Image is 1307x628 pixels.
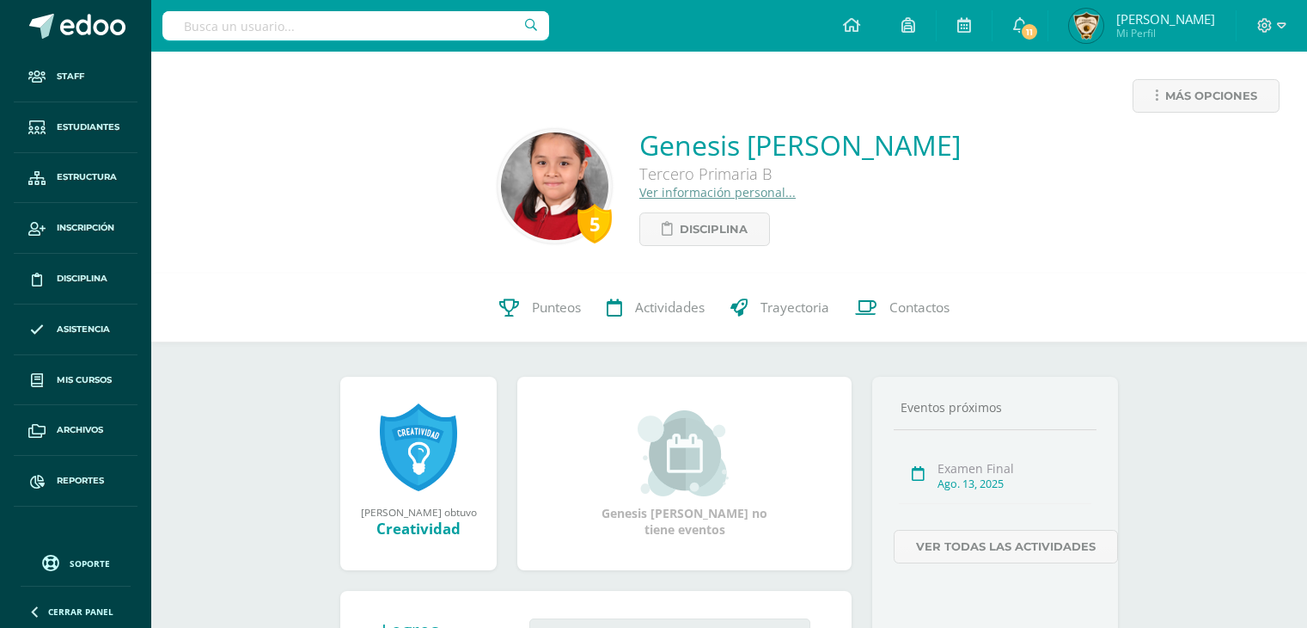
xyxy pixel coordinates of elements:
a: Estructura [14,153,137,204]
span: Reportes [57,474,104,488]
img: event_small.png [638,410,731,496]
span: Estructura [57,170,117,184]
a: Archivos [14,405,137,456]
div: Creatividad [357,519,479,539]
a: Ver información personal... [639,184,796,200]
a: Reportes [14,456,137,507]
a: Disciplina [14,254,137,305]
div: Ago. 13, 2025 [937,477,1091,491]
div: [PERSON_NAME] obtuvo [357,505,479,519]
a: Más opciones [1133,79,1280,113]
span: Archivos [57,423,103,437]
span: Soporte [70,557,110,570]
img: 7c74505079bcc4778c69fb256aeee4a7.png [1069,9,1103,43]
span: Staff [57,70,84,83]
a: Genesis [PERSON_NAME] [639,126,961,163]
span: Punteos [532,299,581,317]
span: [PERSON_NAME] [1116,10,1215,28]
a: Actividades [594,274,718,342]
a: Ver todas las actividades [894,530,1118,563]
span: Disciplina [57,272,107,286]
img: d4bea4b1f48372f3807aa716281a5a04.png [501,132,608,240]
a: Inscripción [14,203,137,254]
a: Punteos [486,274,594,342]
div: Eventos próximos [894,399,1096,416]
div: Tercero Primaria B [639,163,961,184]
span: Trayectoria [760,299,829,317]
span: Asistencia [57,323,110,336]
div: Examen Final [937,460,1091,477]
span: Mis cursos [57,373,112,387]
span: Contactos [889,299,950,317]
a: Disciplina [639,212,770,246]
span: Cerrar panel [48,606,113,618]
span: Disciplina [680,213,748,245]
a: Trayectoria [718,274,842,342]
a: Mis cursos [14,355,137,406]
a: Contactos [842,274,962,342]
span: Actividades [635,299,705,317]
div: Genesis [PERSON_NAME] no tiene eventos [599,410,771,538]
span: Estudiantes [57,120,119,134]
a: Estudiantes [14,102,137,153]
input: Busca un usuario... [162,11,549,40]
span: Mi Perfil [1116,26,1215,40]
div: 5 [577,204,612,243]
span: Más opciones [1165,80,1257,112]
a: Asistencia [14,305,137,355]
a: Staff [14,52,137,102]
a: Soporte [21,551,131,574]
span: 11 [1020,22,1039,41]
span: Inscripción [57,221,114,235]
